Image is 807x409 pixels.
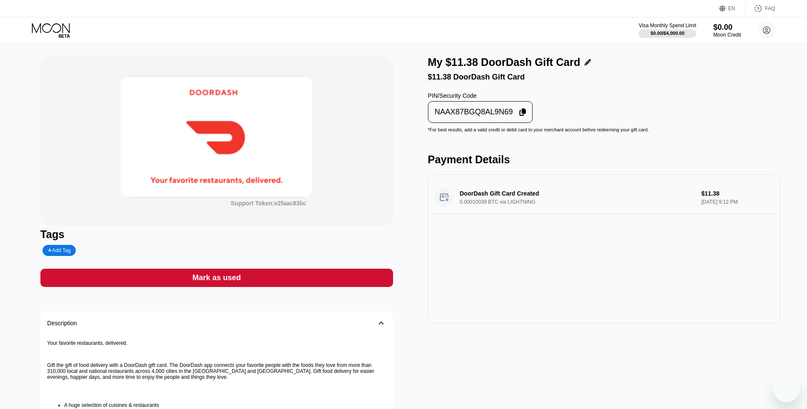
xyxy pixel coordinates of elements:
div: Add Tag [48,247,71,253]
div: Moon Credit [713,32,741,38]
div: $0.00 [713,23,741,32]
div: PIN/Security Code [428,92,533,99]
div: 󰅀 [376,318,386,328]
div: $11.38 DoorDash Gift Card [428,73,781,82]
li: A huge selection of cuisines & restaurants [64,402,386,408]
div: Support Token:e2faac83bc [231,200,306,207]
div: FAQ [765,6,775,11]
div: NAAX87BGQ8AL9N69 [435,107,513,117]
div: EN [719,4,745,13]
div: Mark as used [192,273,241,283]
iframe: Button to launch messaging window [773,375,800,402]
p: Gift the gift of food delivery with a DoorDash gift card. The DoorDash app connects your favorite... [47,362,386,380]
div: My $11.38 DoorDash Gift Card [428,56,580,68]
div: Visa Monthly Spend Limit [639,23,696,28]
div: Support Token: e2faac83bc [231,200,306,207]
div: Payment Details [428,153,781,166]
div: Add Tag [43,245,76,256]
div: Description [47,320,77,327]
div: * For best results, add a valid credit or debit card to your merchant account before redeeming yo... [428,127,781,132]
div: Visa Monthly Spend Limit$0.00/$4,000.00 [639,23,696,38]
div: Mark as used [40,269,393,287]
p: Your favorite restaurants, delivered. [47,340,386,346]
div: NAAX87BGQ8AL9N69 [428,101,533,123]
div: $0.00Moon Credit [713,23,741,38]
div: EN [728,6,736,11]
div: Tags [40,228,393,241]
div: FAQ [745,4,775,13]
div: $0.00 / $4,000.00 [650,31,684,36]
